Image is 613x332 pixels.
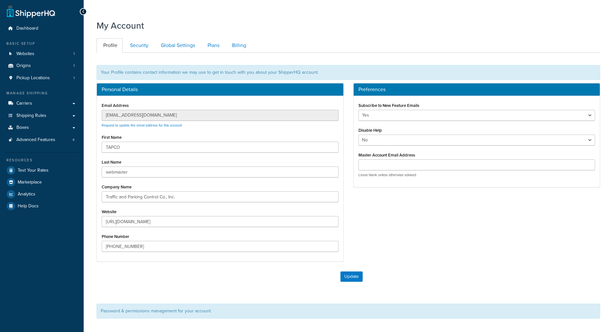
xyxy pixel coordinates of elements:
[5,23,79,34] a: Dashboard
[5,41,79,46] div: Basic Setup
[102,185,132,189] label: Company Name
[5,90,79,96] div: Manage Shipping
[5,134,79,146] a: Advanced Features 4
[16,113,46,119] span: Shipping Rules
[16,75,50,81] span: Pickup Locations
[5,157,79,163] div: Resources
[73,75,75,81] span: 1
[16,101,32,106] span: Carriers
[102,234,129,239] label: Phone Number
[18,204,39,209] span: Help Docs
[7,5,55,18] a: ShipperHQ Home
[102,87,339,92] h3: Personal Details
[5,176,79,188] a: Marketplace
[16,51,34,57] span: Websites
[5,72,79,84] a: Pickup Locations 1
[5,72,79,84] li: Pickup Locations
[358,128,382,133] label: Disable Help
[97,38,123,53] a: Profile
[102,135,122,140] label: First Name
[5,110,79,122] a: Shipping Rules
[5,60,79,72] a: Origins 1
[97,19,144,32] h1: My Account
[97,304,600,318] div: Password & permissions management for your account.
[358,103,419,108] label: Subscribe to New Feature Emails
[5,98,79,109] a: Carriers
[5,188,79,200] a: Analytics
[5,122,79,134] a: Boxes
[16,63,31,69] span: Origins
[5,60,79,72] li: Origins
[5,48,79,60] a: Websites 1
[358,173,595,177] p: Leave blank unless otherwise advised
[154,38,200,53] a: Global Settings
[16,137,55,143] span: Advanced Features
[5,200,79,212] a: Help Docs
[358,153,415,157] label: Master Account Email Address
[102,209,116,214] label: Website
[18,168,49,173] span: Test Your Rates
[201,38,225,53] a: Plans
[340,271,363,282] button: Update
[5,165,79,176] a: Test Your Rates
[18,192,35,197] span: Analytics
[5,48,79,60] li: Websites
[72,137,75,143] span: 4
[225,38,251,53] a: Billing
[73,51,75,57] span: 1
[16,26,38,31] span: Dashboard
[73,63,75,69] span: 1
[16,125,29,130] span: Boxes
[5,134,79,146] li: Advanced Features
[123,38,153,53] a: Security
[102,123,182,128] a: Request to update the email address for this account
[97,65,600,80] div: Your Profile contains contact information we may use to get in touch with you about your ShipperH...
[358,87,595,92] h3: Preferences
[102,103,129,108] label: Email Address
[102,160,121,165] label: Last Name
[18,180,42,185] span: Marketplace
